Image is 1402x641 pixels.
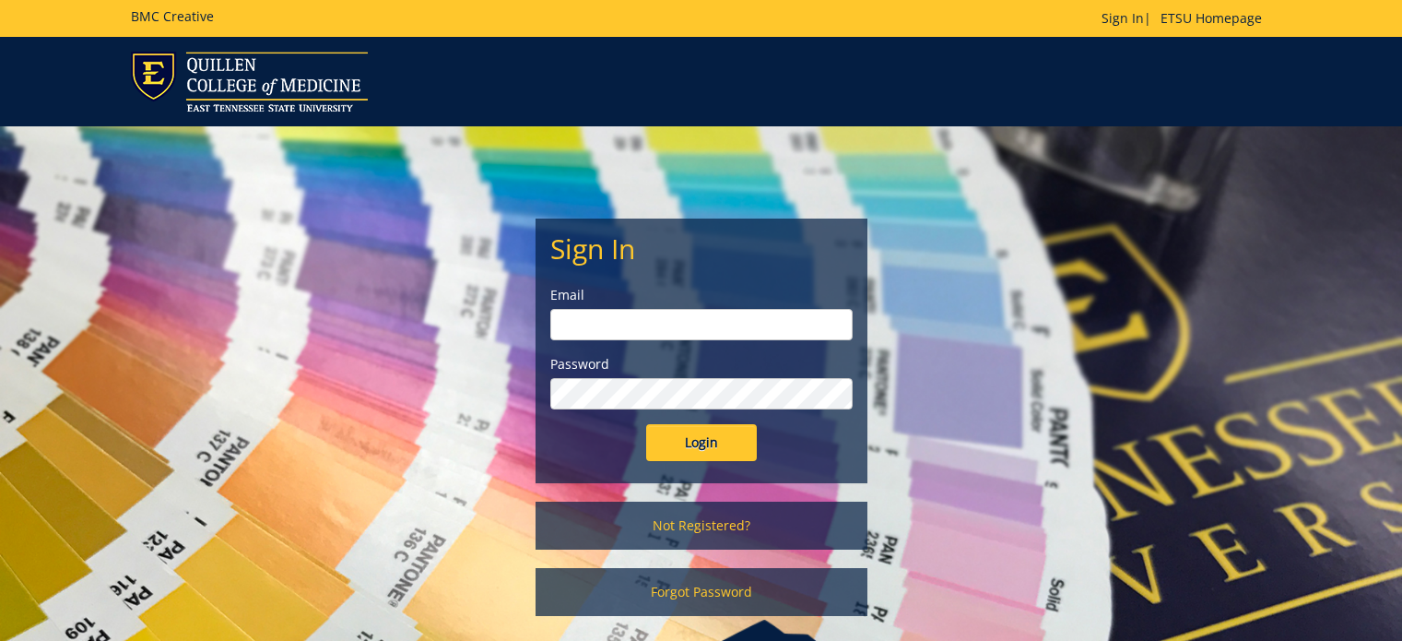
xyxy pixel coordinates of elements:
label: Password [550,355,853,374]
input: Login [646,424,757,461]
h2: Sign In [550,233,853,264]
img: ETSU logo [131,52,368,112]
p: | [1102,9,1271,28]
label: Email [550,286,853,304]
a: Forgot Password [536,568,867,616]
h5: BMC Creative [131,9,214,23]
a: Sign In [1102,9,1144,27]
a: Not Registered? [536,502,867,550]
a: ETSU Homepage [1151,9,1271,27]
